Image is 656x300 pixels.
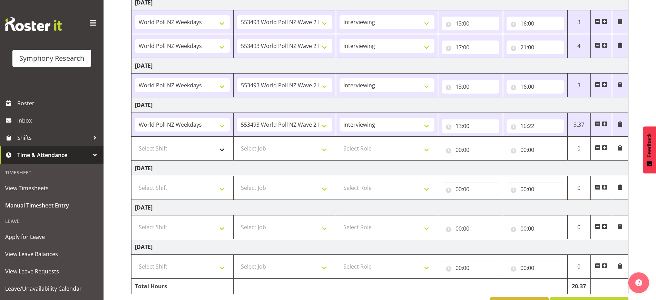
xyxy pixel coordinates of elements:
[567,10,590,34] td: 3
[5,200,98,211] span: Manual Timesheet Entry
[442,80,499,94] input: Click to select...
[2,180,102,197] a: View Timesheets
[507,222,564,235] input: Click to select...
[131,200,628,215] td: [DATE]
[5,266,98,277] span: View Leave Requests
[131,58,628,74] td: [DATE]
[442,40,499,54] input: Click to select...
[507,182,564,196] input: Click to select...
[442,143,499,157] input: Click to select...
[635,279,642,286] img: help-xxl-2.png
[646,133,653,157] span: Feedback
[5,17,62,31] img: Rosterit website logo
[5,249,98,259] span: View Leave Balances
[507,119,564,133] input: Click to select...
[567,113,590,137] td: 3.37
[567,74,590,97] td: 3
[17,133,90,143] span: Shifts
[17,115,100,126] span: Inbox
[442,17,499,30] input: Click to select...
[567,34,590,58] td: 4
[567,215,590,239] td: 0
[442,182,499,196] input: Click to select...
[131,279,234,294] td: Total Hours
[5,283,98,294] span: Leave/Unavailability Calendar
[442,261,499,275] input: Click to select...
[567,279,590,294] td: 20.37
[507,17,564,30] input: Click to select...
[507,143,564,157] input: Click to select...
[567,255,590,279] td: 0
[5,232,98,242] span: Apply for Leave
[2,228,102,245] a: Apply for Leave
[19,53,84,64] div: Symphony Research
[2,263,102,280] a: View Leave Requests
[131,97,628,113] td: [DATE]
[131,161,628,176] td: [DATE]
[2,197,102,214] a: Manual Timesheet Entry
[507,40,564,54] input: Click to select...
[643,126,656,173] button: Feedback - Show survey
[17,150,90,160] span: Time & Attendance
[442,222,499,235] input: Click to select...
[2,280,102,297] a: Leave/Unavailability Calendar
[567,137,590,161] td: 0
[2,245,102,263] a: View Leave Balances
[2,165,102,180] div: Timesheet
[2,214,102,228] div: Leave
[507,80,564,94] input: Click to select...
[442,119,499,133] input: Click to select...
[507,261,564,275] input: Click to select...
[5,183,98,193] span: View Timesheets
[567,176,590,200] td: 0
[131,239,628,255] td: [DATE]
[17,98,100,108] span: Roster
